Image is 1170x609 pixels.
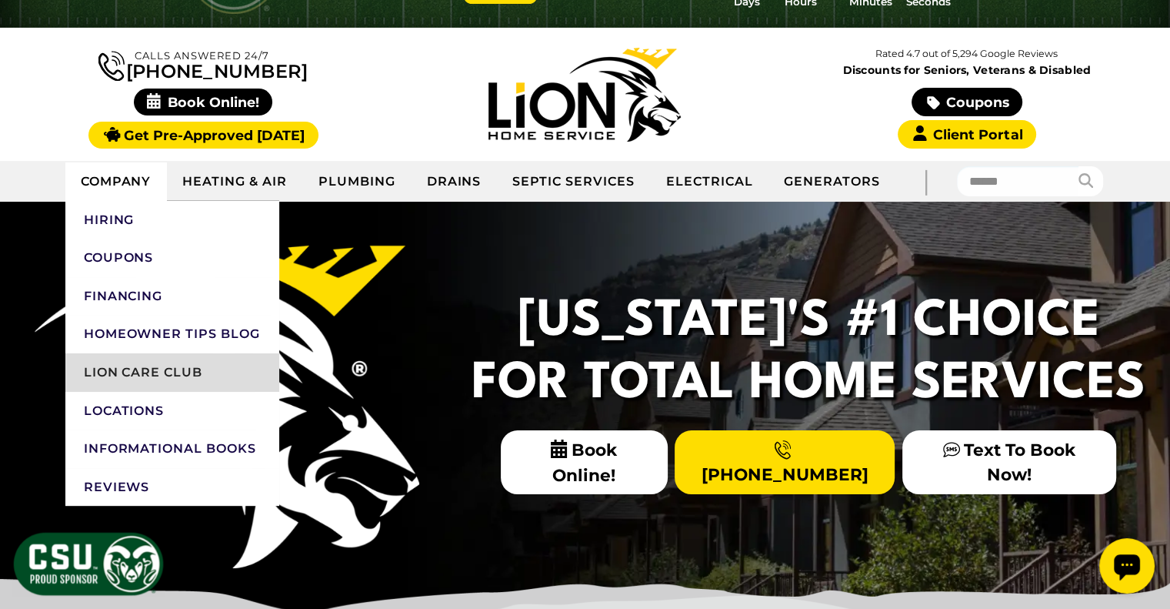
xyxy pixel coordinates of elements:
[65,277,279,316] a: Financing
[65,353,279,392] a: Lion Care Club
[776,45,1158,62] p: Rated 4.7 out of 5,294 Google Reviews
[65,201,279,239] a: Hiring
[88,122,318,149] a: Get Pre-Approved [DATE]
[65,239,279,277] a: Coupons
[651,162,769,201] a: Electrical
[898,120,1036,149] a: Client Portal
[488,48,681,142] img: Lion Home Service
[65,315,279,353] a: Homeowner Tips Blog
[462,291,1155,415] h2: [US_STATE]'s #1 Choice For Total Home Services
[12,530,165,597] img: CSU Sponsor Badge
[65,430,279,468] a: Informational Books
[6,6,62,62] div: Open chat widget
[65,468,279,507] a: Reviews
[65,162,168,201] a: Company
[167,162,302,201] a: Heating & Air
[98,48,308,81] a: [PHONE_NUMBER]
[501,430,668,494] span: Book Online!
[134,89,273,115] span: Book Online!
[902,430,1116,494] a: Text To Book Now!
[768,162,895,201] a: Generators
[65,392,279,430] a: Locations
[675,430,895,494] a: [PHONE_NUMBER]
[779,65,1155,75] span: Discounts for Seniors, Veterans & Disabled
[303,162,412,201] a: Plumbing
[895,161,957,202] div: |
[912,88,1022,116] a: Coupons
[412,162,498,201] a: Drains
[497,162,650,201] a: Septic Services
